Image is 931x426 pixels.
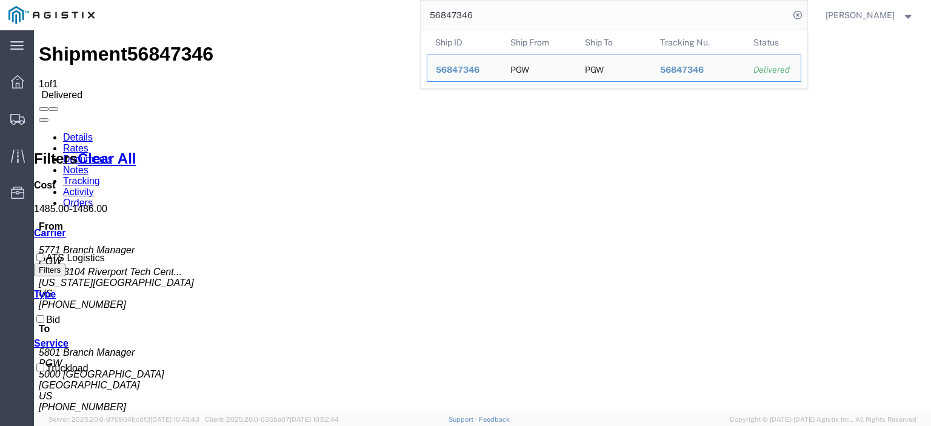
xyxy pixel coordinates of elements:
span: Copyright © [DATE]-[DATE] Agistix Inc., All Rights Reserved [730,414,916,425]
span: 1486.00 [38,173,73,184]
span: 56847346 [436,65,479,75]
a: Support [449,416,479,423]
div: PGW [510,55,529,81]
th: Status [745,30,801,55]
span: [DATE] 10:52:44 [290,416,339,423]
input: Search for shipment number, reference number [421,1,789,30]
span: Client: 2025.20.0-035ba07 [205,416,339,423]
iframe: FS Legacy Container [34,30,931,413]
a: Clear All [44,120,102,136]
div: 56847346 [659,64,736,76]
table: Search Results [427,30,807,88]
th: Ship ID [427,30,502,55]
input: Truckload [2,333,10,341]
div: Delivered [753,64,792,76]
div: PGW [585,55,604,81]
button: [PERSON_NAME] [825,8,915,22]
a: Feedback [479,416,510,423]
span: [DATE] 10:43:43 [150,416,199,423]
input: ATS Logistics [2,223,10,231]
th: Tracking Nu. [651,30,745,55]
input: Bid [2,285,10,293]
span: 56847346 [659,65,703,75]
div: 56847346 [436,64,493,76]
th: Ship From [501,30,576,55]
span: Server: 2025.20.0-970904bc0f3 [48,416,199,423]
img: logo [8,6,95,24]
span: Jesse Jordan [826,8,895,22]
th: Ship To [576,30,652,55]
